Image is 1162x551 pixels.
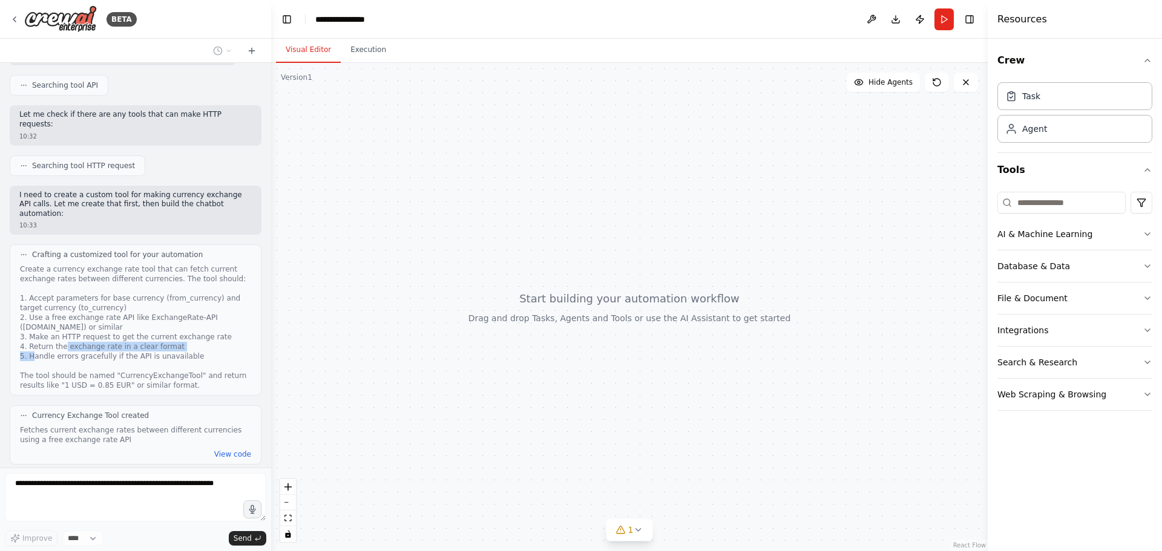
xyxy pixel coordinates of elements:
[961,11,978,28] button: Hide right sidebar
[606,519,653,541] button: 1
[276,37,341,63] button: Visual Editor
[628,524,634,536] span: 1
[24,5,97,33] img: Logo
[107,12,137,27] div: BETA
[997,315,1152,346] button: Integrations
[280,495,296,510] button: zoom out
[234,533,252,543] span: Send
[281,73,312,82] div: Version 1
[315,13,376,25] nav: breadcrumb
[20,264,251,390] div: Create a currency exchange rate tool that can fetch current exchange rates between different curr...
[280,526,296,542] button: toggle interactivity
[1022,90,1040,102] div: Task
[280,479,296,542] div: React Flow controls
[20,425,251,445] div: Fetches current exchange rates between different currencies using a free exchange rate API
[19,221,252,230] div: 10:33
[208,44,237,58] button: Switch to previous chat
[278,11,295,28] button: Hide left sidebar
[32,250,203,259] span: Crafting a customized tool for your automation
[242,44,261,58] button: Start a new chat
[22,533,52,543] span: Improve
[997,12,1047,27] h4: Resources
[280,510,296,526] button: fit view
[997,44,1152,77] button: Crew
[997,250,1152,282] button: Database & Data
[280,479,296,495] button: zoom in
[997,282,1152,314] button: File & Document
[341,37,396,63] button: Execution
[32,80,98,90] span: Searching tool API
[19,110,252,129] p: Let me check if there are any tools that can make HTTP requests:
[243,500,261,518] button: Click to speak your automation idea
[32,161,135,171] span: Searching tool HTTP request
[32,411,149,420] span: Currency Exchange Tool created
[214,449,251,459] button: View code
[997,153,1152,187] button: Tools
[229,531,266,546] button: Send
[847,73,920,92] button: Hide Agents
[997,347,1152,378] button: Search & Research
[19,191,252,219] p: I need to create a custom tool for making currency exchange API calls. Let me create that first, ...
[868,77,913,87] span: Hide Agents
[997,187,1152,420] div: Tools
[953,542,986,549] a: React Flow attribution
[5,530,57,546] button: Improve
[997,218,1152,250] button: AI & Machine Learning
[1022,123,1047,135] div: Agent
[997,379,1152,410] button: Web Scraping & Browsing
[997,77,1152,152] div: Crew
[19,132,252,141] div: 10:32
